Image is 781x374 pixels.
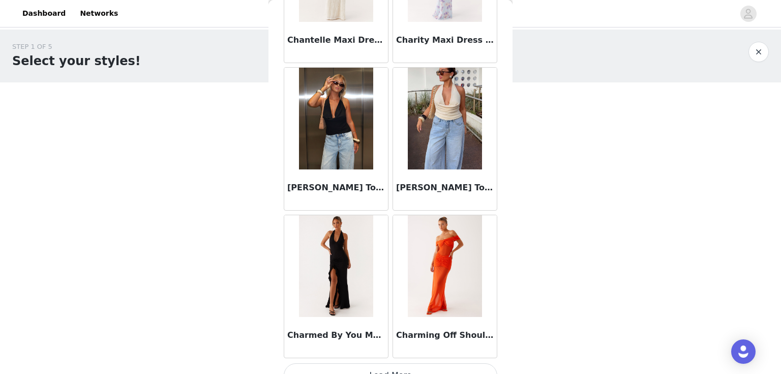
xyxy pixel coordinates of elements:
[731,339,756,364] div: Open Intercom Messenger
[287,329,385,341] h3: Charmed By You Maxi Dress - Black
[299,68,373,169] img: Charli Cowl Top - Black
[408,215,482,317] img: Charming Off Shoulder Maxi Dress - Orange
[396,182,494,194] h3: [PERSON_NAME] Top - Lemon
[12,42,141,52] div: STEP 1 OF 5
[299,215,373,317] img: Charmed By You Maxi Dress - Black
[287,34,385,46] h3: Chantelle Maxi Dress - Ivory
[16,2,72,25] a: Dashboard
[396,329,494,341] h3: Charming Off Shoulder Maxi Dress - Orange
[74,2,124,25] a: Networks
[287,182,385,194] h3: [PERSON_NAME] Top - Black
[408,68,482,169] img: Charli Cowl Top - Lemon
[743,6,753,22] div: avatar
[12,52,141,70] h1: Select your styles!
[396,34,494,46] h3: Charity Maxi Dress - Print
